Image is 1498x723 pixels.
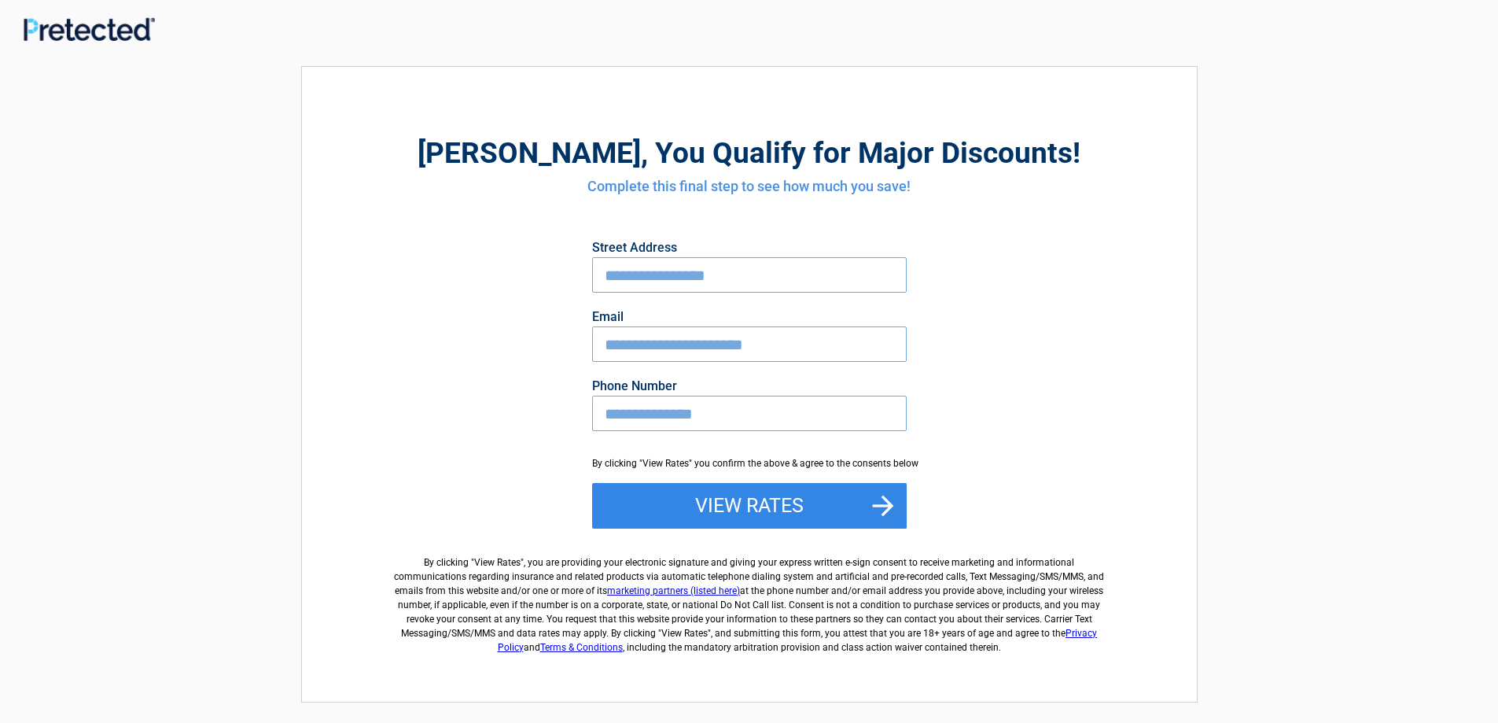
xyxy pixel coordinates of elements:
img: Main Logo [24,17,155,41]
div: By clicking "View Rates" you confirm the above & agree to the consents below [592,456,907,470]
label: By clicking " ", you are providing your electronic signature and giving your express written e-si... [388,543,1110,655]
a: marketing partners (listed here) [607,585,740,596]
span: View Rates [474,557,521,568]
a: Privacy Policy [498,628,1098,653]
span: [PERSON_NAME] [418,136,641,170]
a: Terms & Conditions [540,642,623,653]
label: Street Address [592,242,907,254]
h4: Complete this final step to see how much you save! [388,176,1110,197]
button: View Rates [592,483,907,529]
h2: , You Qualify for Major Discounts! [388,134,1110,172]
label: Email [592,311,907,323]
label: Phone Number [592,380,907,393]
